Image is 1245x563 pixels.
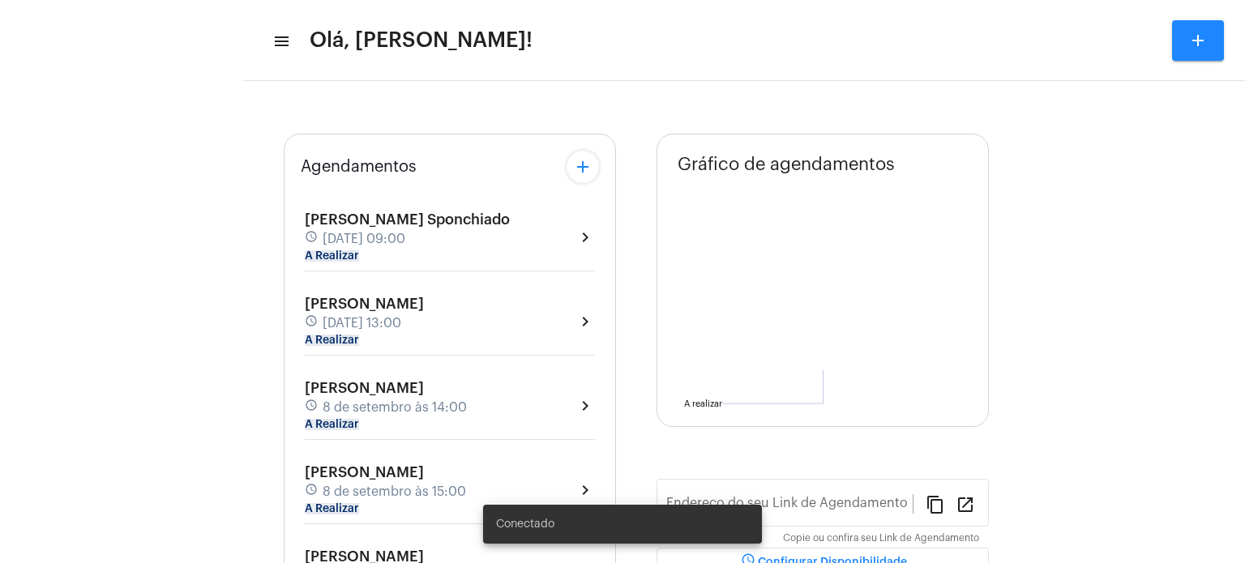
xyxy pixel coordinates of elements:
[305,250,359,262] mat-chip: A Realizar
[301,158,417,176] span: Agendamentos
[575,228,595,247] mat-icon: chevron_right
[305,296,424,311] span: [PERSON_NAME]
[305,465,424,480] span: [PERSON_NAME]
[305,503,359,514] mat-chip: A Realizar
[305,314,319,332] mat-icon: schedule
[323,232,405,246] span: [DATE] 09:00
[323,316,401,331] span: [DATE] 13:00
[678,155,895,174] span: Gráfico de agendamentos
[573,157,593,177] mat-icon: add
[323,400,467,415] span: 8 de setembro às 14:00
[783,533,979,544] mat-hint: Copie ou confira seu Link de Agendamento
[575,312,595,331] mat-icon: chevron_right
[310,28,533,53] span: Olá, [PERSON_NAME]!
[1188,31,1208,50] mat-icon: add
[305,381,424,395] span: [PERSON_NAME]
[575,396,595,416] mat-icon: chevron_right
[323,484,466,499] span: 8 de setembro às 15:00
[926,494,945,514] mat-icon: content_copy
[305,230,319,248] mat-icon: schedule
[666,499,913,514] input: Link
[684,399,722,408] text: A realizar
[496,516,554,532] span: Conectado
[305,335,359,346] mat-chip: A Realizar
[575,480,595,500] mat-icon: chevron_right
[305,419,359,430] mat-chip: A Realizar
[305,483,319,501] mat-icon: schedule
[272,32,289,51] mat-icon: sidenav icon
[305,399,319,416] mat-icon: schedule
[305,212,510,227] span: [PERSON_NAME] Sponchiado
[956,494,975,514] mat-icon: open_in_new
